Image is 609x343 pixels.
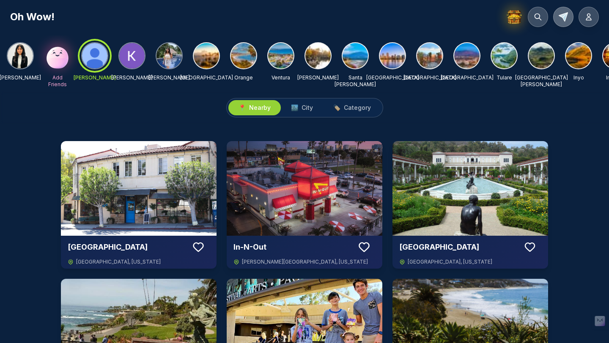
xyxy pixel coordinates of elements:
img: Santa Barbara [343,43,368,68]
img: San Bernardino [417,43,442,68]
p: [GEOGRAPHIC_DATA] [403,74,456,81]
h3: In-N-Out [233,241,353,253]
h3: [GEOGRAPHIC_DATA] [399,241,518,253]
img: Beachwood Cafe [61,141,217,236]
p: Ventura [272,74,290,81]
p: [GEOGRAPHIC_DATA] [441,74,494,81]
p: [GEOGRAPHIC_DATA][PERSON_NAME] [515,74,568,88]
h1: Oh Wow! [10,10,55,24]
span: 🏙️ [291,103,298,112]
p: Orange [234,74,253,81]
img: In-N-Out [227,141,382,236]
span: Category [344,103,371,112]
p: Add Friends [44,74,71,88]
img: Khushi Kasturiya [156,43,182,68]
span: Nearby [249,103,271,112]
p: Tulare [497,74,512,81]
p: [PERSON_NAME] [148,74,190,81]
p: Santa [PERSON_NAME] [335,74,376,88]
span: 🏷️ [333,103,340,112]
p: [PERSON_NAME] [74,74,116,81]
img: Khushi Kasturiya [119,43,145,68]
p: [PERSON_NAME] [111,74,153,81]
h3: [GEOGRAPHIC_DATA] [68,241,187,253]
img: Orange [231,43,256,68]
img: Ventura [268,43,294,68]
img: San Luis Obispo [529,43,554,68]
img: Tulare [491,43,517,68]
img: Inyo [566,43,591,68]
img: KHUSHI KASTURIYA [8,43,33,68]
span: [PERSON_NAME][GEOGRAPHIC_DATA] , [US_STATE] [242,259,368,265]
p: [PERSON_NAME] [297,74,339,81]
img: Getty Villa Museum [392,141,548,236]
img: Los Angeles [194,43,219,68]
button: 🏷️Category [323,100,381,115]
button: 🏙️City [281,100,323,115]
img: Kern [305,43,331,68]
p: [GEOGRAPHIC_DATA] [366,74,419,81]
span: City [302,103,313,112]
button: 📍Nearby [228,100,281,115]
img: Treasure Hunt [506,8,523,25]
img: Riverside [454,43,480,68]
p: Inyo [573,74,584,81]
button: Treasure Hunt [506,7,523,27]
p: [GEOGRAPHIC_DATA] [180,74,233,81]
img: Add Friends [44,42,71,69]
span: 📍 [239,103,246,112]
span: [GEOGRAPHIC_DATA] , [US_STATE] [76,259,161,265]
img: San Diego [380,43,405,68]
span: [GEOGRAPHIC_DATA] , [US_STATE] [408,259,492,265]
